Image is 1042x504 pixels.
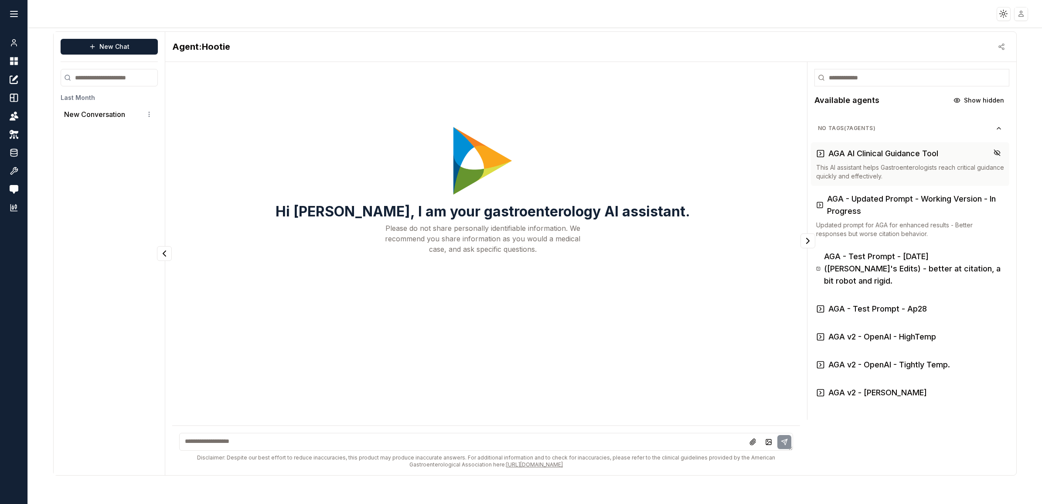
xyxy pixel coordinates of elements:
h3: Last Month [61,93,158,102]
h2: Available agents [814,94,879,106]
h3: AGA - Updated Prompt - Working Version - In Progress [827,193,1004,217]
p: This AI assistant helps Gastroenterologists reach critical guidance quickly and effectively. [816,163,1004,181]
p: Updated prompt for AGA for enhanced results - Better responses but worse citation behavior. [816,221,1004,238]
button: Conversation options [144,109,154,120]
div: Disclaimer: Despite our best effort to reduce inaccuracies, this product may produce inaccurate a... [179,454,793,468]
h3: AGA - Test Prompt - [DATE] ([PERSON_NAME]'s Edits) - better at citation, a bit robot and rigid. [824,250,1004,287]
button: Show hidden [948,93,1009,107]
h3: AGA v2 - OpenAI - HighTemp [828,331,936,343]
a: [URL][DOMAIN_NAME] [506,461,563,468]
button: No Tags(7agents) [811,121,1009,135]
img: feedback [10,185,18,194]
button: Collapse panel [157,246,172,261]
h3: AGA v2 - [PERSON_NAME] [828,387,927,399]
p: New Conversation [64,109,125,120]
span: Show hidden [964,96,1004,105]
h3: AGA v2 - OpenAI - Tightly Temp. [828,359,950,371]
h3: AGA AI Clinical Guidance Tool [828,147,938,160]
img: Welcome Owl [450,125,515,197]
h3: Hi [PERSON_NAME], I am your gastroenterology AI assistant. [276,204,690,219]
span: No Tags ( 7 agents) [818,125,995,132]
button: Collapse panel [800,233,815,248]
button: New Chat [61,39,158,55]
p: Please do not share personally identifiable information. We recommend you share information as yo... [385,223,580,254]
h3: AGA - Test Prompt - Ap28 [828,303,927,315]
img: placeholder-user.jpg [1015,7,1028,20]
h2: Hootie [172,41,230,53]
